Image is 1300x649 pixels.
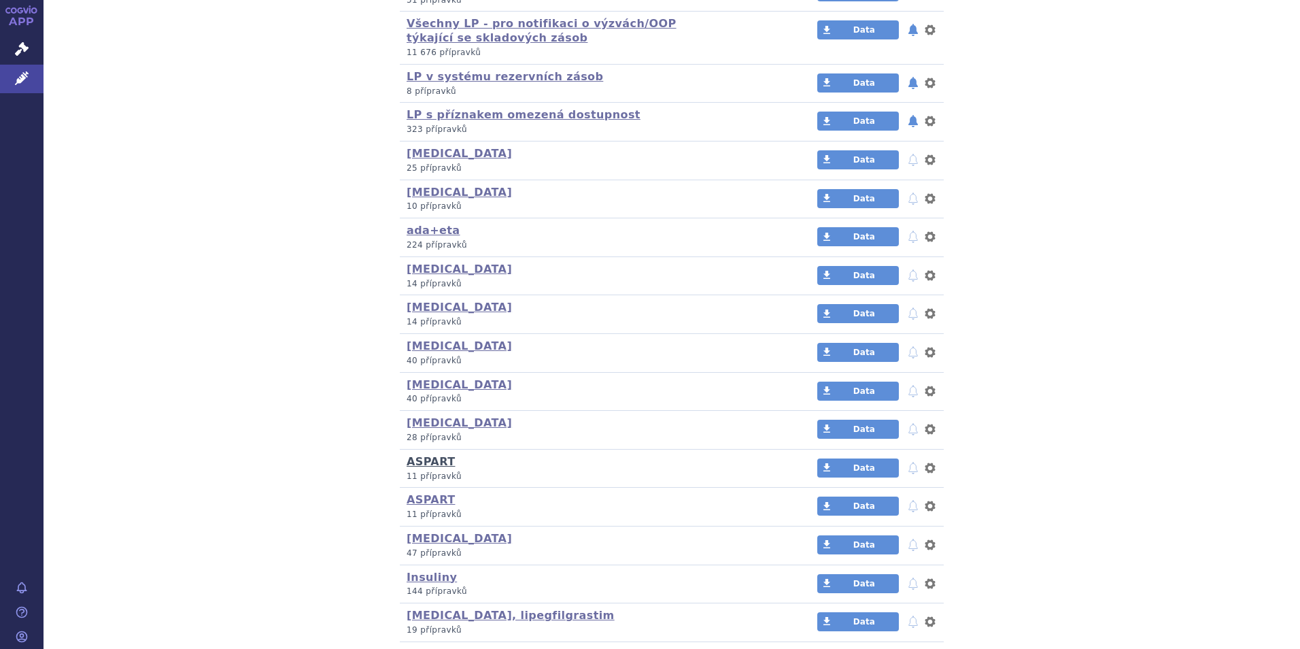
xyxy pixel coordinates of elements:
span: Data [853,116,875,126]
button: nastavení [923,498,937,514]
span: Data [853,540,875,550]
a: [MEDICAL_DATA] [407,416,512,429]
span: Data [853,271,875,280]
span: 19 přípravků [407,625,462,635]
a: Data [817,382,899,401]
a: LP s příznakem omezená dostupnost [407,108,640,121]
span: Data [853,348,875,357]
button: notifikace [906,113,920,129]
span: 10 přípravků [407,201,462,211]
a: Data [817,497,899,516]
a: ASPART [407,493,455,506]
span: 25 přípravků [407,163,462,173]
a: Data [817,150,899,169]
a: [MEDICAL_DATA] [407,263,512,276]
span: Data [853,232,875,242]
a: ada+eta [407,224,460,237]
button: nastavení [923,113,937,129]
button: nastavení [923,22,937,38]
button: nastavení [923,229,937,245]
button: nastavení [923,75,937,91]
span: Data [853,617,875,627]
span: Data [853,386,875,396]
button: nastavení [923,576,937,592]
a: [MEDICAL_DATA] [407,532,512,545]
span: 144 přípravků [407,586,467,596]
span: Data [853,309,875,318]
span: Data [853,463,875,473]
button: notifikace [906,460,920,476]
button: notifikace [906,421,920,437]
button: nastavení [923,305,937,322]
span: 47 přípravků [407,548,462,558]
button: notifikace [906,305,920,322]
span: 14 přípravků [407,317,462,327]
button: notifikace [906,576,920,592]
a: Data [817,227,899,246]
button: notifikace [906,22,920,38]
span: 11 676 přípravků [407,48,481,57]
a: ASPART [407,455,455,468]
button: nastavení [923,537,937,553]
a: Data [817,574,899,593]
span: 11 přípravků [407,471,462,481]
a: Data [817,189,899,208]
span: Data [853,194,875,203]
span: Data [853,155,875,165]
span: 224 přípravků [407,240,467,250]
a: Data [817,612,899,631]
a: [MEDICAL_DATA] [407,339,512,352]
button: nastavení [923,421,937,437]
button: notifikace [906,75,920,91]
button: notifikace [906,152,920,168]
a: Data [817,535,899,554]
span: 11 přípravků [407,510,462,519]
button: nastavení [923,152,937,168]
a: Všechny LP - pro notifikaci o výzvách/OOP týkající se skladových zásob [407,17,677,44]
span: 14 přípravků [407,279,462,288]
a: Insuliny [407,571,457,584]
a: Data [817,343,899,362]
a: Data [817,73,899,93]
span: Data [853,579,875,588]
a: Data [817,20,899,39]
a: [MEDICAL_DATA] [407,186,512,199]
a: Data [817,304,899,323]
button: nastavení [923,190,937,207]
a: Data [817,112,899,131]
a: [MEDICAL_DATA] [407,301,512,314]
span: Data [853,25,875,35]
button: nastavení [923,383,937,399]
span: 8 přípravků [407,86,456,96]
button: nastavení [923,267,937,284]
a: Data [817,266,899,285]
span: Data [853,501,875,511]
button: nastavení [923,344,937,361]
span: 323 přípravků [407,124,467,134]
button: notifikace [906,498,920,514]
button: nastavení [923,614,937,630]
button: notifikace [906,229,920,245]
a: [MEDICAL_DATA] [407,147,512,160]
button: notifikace [906,344,920,361]
button: notifikace [906,267,920,284]
span: Data [853,425,875,434]
span: 40 přípravků [407,394,462,403]
a: Data [817,459,899,478]
span: Data [853,78,875,88]
button: nastavení [923,460,937,476]
a: Data [817,420,899,439]
a: [MEDICAL_DATA] [407,378,512,391]
span: 40 přípravků [407,356,462,365]
button: notifikace [906,614,920,630]
a: [MEDICAL_DATA], lipegfilgrastim [407,609,615,622]
button: notifikace [906,383,920,399]
a: LP v systému rezervních zásob [407,70,603,83]
button: notifikace [906,537,920,553]
button: notifikace [906,190,920,207]
span: 28 přípravků [407,433,462,442]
